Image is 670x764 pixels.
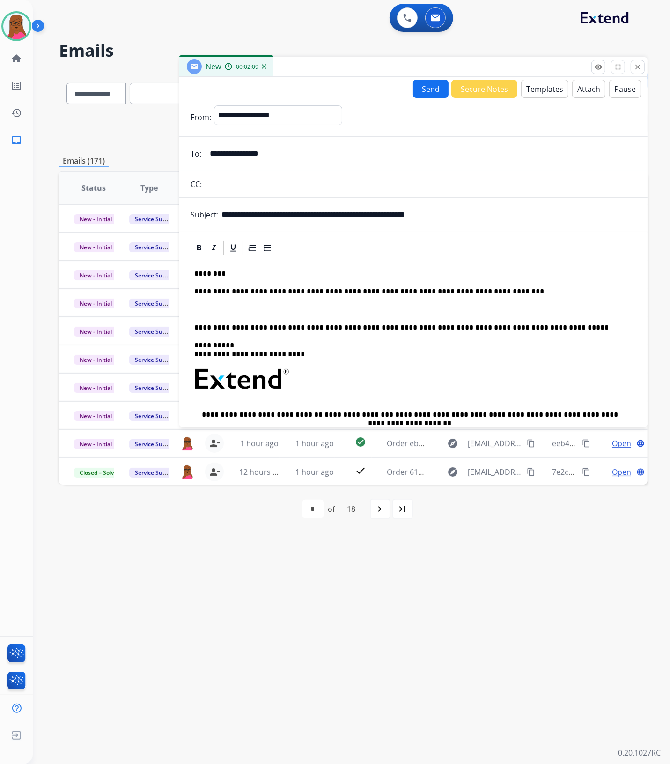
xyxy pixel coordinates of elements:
button: Pause [609,80,641,98]
span: Service Support [129,468,183,478]
span: [EMAIL_ADDRESS][DOMAIN_NAME] [468,438,522,449]
mat-icon: home [11,53,22,64]
mat-icon: last_page [397,503,408,515]
mat-icon: content_copy [582,468,590,476]
span: New - Initial [74,411,118,421]
span: Service Support [129,439,183,449]
mat-icon: language [636,439,645,448]
mat-icon: inbox [11,135,22,146]
mat-icon: explore [448,438,459,449]
p: CC: [191,179,202,190]
mat-icon: close [633,63,642,71]
mat-icon: history [11,107,22,119]
span: Service Support [129,242,183,252]
mat-icon: content_copy [582,439,590,448]
span: Order 6154057330-2 [387,467,458,477]
button: Secure Notes [451,80,517,98]
img: agent-avatar [181,464,194,479]
span: [EMAIL_ADDRESS][DOMAIN_NAME] [468,466,522,478]
p: To: [191,148,201,159]
mat-icon: content_copy [527,468,535,476]
span: 12 hours ago [239,467,286,477]
span: Service Support [129,299,183,308]
span: Service Support [129,270,183,280]
span: New - Initial [74,242,118,252]
button: Attach [572,80,605,98]
p: Subject: [191,209,219,220]
mat-icon: fullscreen [614,63,622,71]
span: Service Support [129,355,183,365]
mat-icon: person_remove [209,466,220,478]
div: 18 [340,500,363,518]
span: New - Initial [74,299,118,308]
span: Open [612,466,631,478]
span: 1 hour ago [295,467,334,477]
span: Service Support [129,214,183,224]
span: Type [140,182,158,194]
p: 0.20.1027RC [618,747,661,758]
span: New - Initial [74,327,118,337]
span: New - Initial [74,355,118,365]
mat-icon: check [355,465,366,476]
mat-icon: explore [448,466,459,478]
button: Templates [521,80,568,98]
span: Order eb0ea1f9-b8df-45a2-af7b-269a0583975f [387,438,548,449]
span: New - Initial [74,439,118,449]
span: 1 hour ago [240,438,279,449]
span: 00:02:09 [236,63,258,71]
div: Ordered List [245,241,259,255]
mat-icon: list_alt [11,80,22,91]
span: Service Support [129,411,183,421]
div: Bullet List [260,241,274,255]
button: Send [413,80,449,98]
mat-icon: remove_red_eye [594,63,603,71]
span: New - Initial [74,270,118,280]
mat-icon: person_remove [209,438,220,449]
h2: Emails [59,41,648,60]
mat-icon: language [636,468,645,476]
p: Emails (171) [59,155,109,167]
span: New [206,61,221,72]
mat-icon: content_copy [527,439,535,448]
img: avatar [3,13,29,39]
span: Status [81,182,106,194]
div: of [328,503,335,515]
span: 1 hour ago [295,438,334,449]
span: Service Support [129,383,183,393]
p: From: [191,112,211,123]
div: Bold [192,241,206,255]
img: agent-avatar [181,436,194,451]
span: New - Initial [74,214,118,224]
span: Open [612,438,631,449]
mat-icon: check_circle [355,436,366,448]
div: Italic [207,241,221,255]
span: New - Initial [74,383,118,393]
div: Underline [226,241,240,255]
span: Closed – Solved [74,468,126,478]
span: Service Support [129,327,183,337]
mat-icon: navigate_next [375,503,386,515]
